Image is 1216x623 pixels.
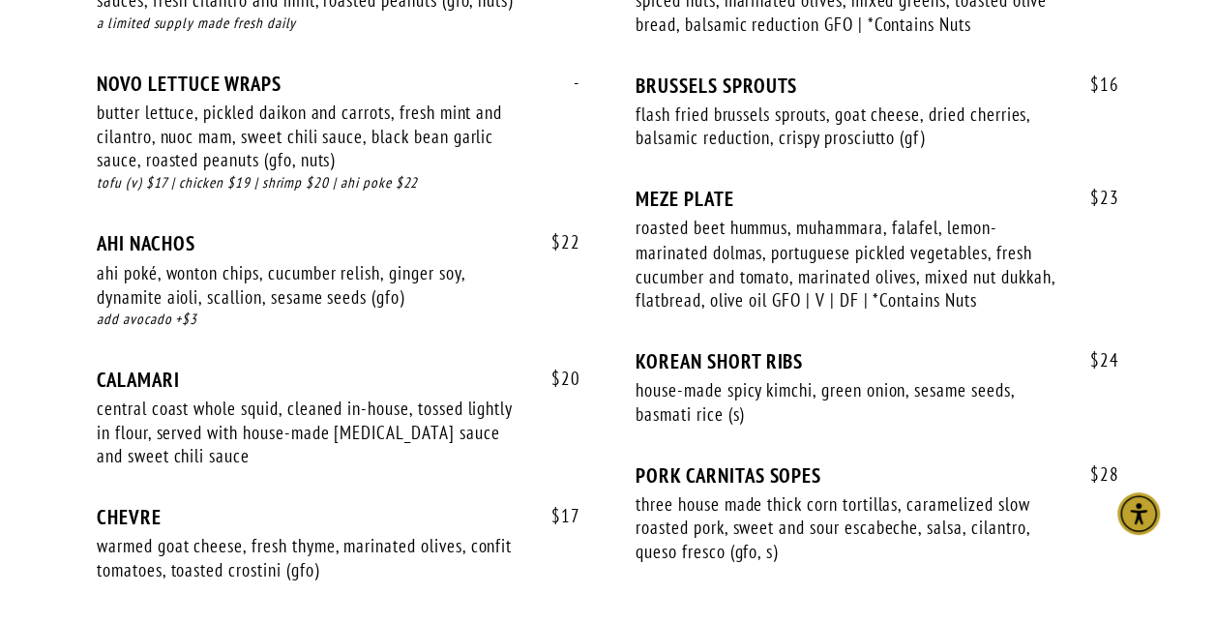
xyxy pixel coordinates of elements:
div: AHI NACHOS [97,231,580,255]
div: three house made thick corn tortillas, caramelized slow roasted pork, sweet and sour escabeche, s... [636,491,1064,563]
span: $ [1090,186,1100,209]
div: ahi poké, wonton chips, cucumber relish, ginger soy, dynamite aioli, scallion, sesame seeds (gfo) [97,260,525,308]
span: $ [1090,347,1100,371]
div: MEZE PLATE [636,187,1119,211]
div: roasted beet hummus, muhammara, falafel, lemon-marinated dolmas, portuguese pickled vegetables, f... [636,216,1064,311]
span: 22 [532,231,580,253]
div: house-made spicy kimchi, green onion, sesame seeds, basmati rice (s) [636,377,1064,425]
span: - [554,72,580,94]
div: central coast whole squid, cleaned in-house, tossed lightly in flour, served with house-made [MED... [97,396,525,467]
span: 17 [532,504,580,526]
span: 16 [1071,74,1119,96]
div: Accessibility Menu [1117,492,1160,535]
span: 28 [1071,462,1119,485]
div: a limited supply made fresh daily [97,13,580,35]
div: PORK CARNITAS SOPES [636,462,1119,487]
div: add avocado +$3 [97,308,580,330]
div: CALAMARI [97,367,580,391]
div: tofu (v) $17 | chicken $19 | shrimp $20 | ahi poke $22 [97,172,580,194]
span: 20 [532,367,580,389]
span: $ [1090,461,1100,485]
span: $ [1090,73,1100,96]
span: 23 [1071,187,1119,209]
div: butter lettuce, pickled daikon and carrots, fresh mint and cilantro, nuoc mam, sweet chili sauce,... [97,101,525,172]
span: 24 [1071,348,1119,371]
div: warmed goat cheese, fresh thyme, marinated olives, confit tomatoes, toasted crostini (gfo) [97,533,525,580]
span: $ [551,230,561,253]
span: $ [551,366,561,389]
div: CHEVRE [97,504,580,528]
span: $ [551,503,561,526]
div: KOREAN SHORT RIBS [636,348,1119,372]
div: NOVO LETTUCE WRAPS [97,72,580,96]
div: BRUSSELS SPROUTS [636,74,1119,98]
div: flash fried brussels sprouts, goat cheese, dried cherries, balsamic reduction, crispy prosciutto ... [636,103,1064,150]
